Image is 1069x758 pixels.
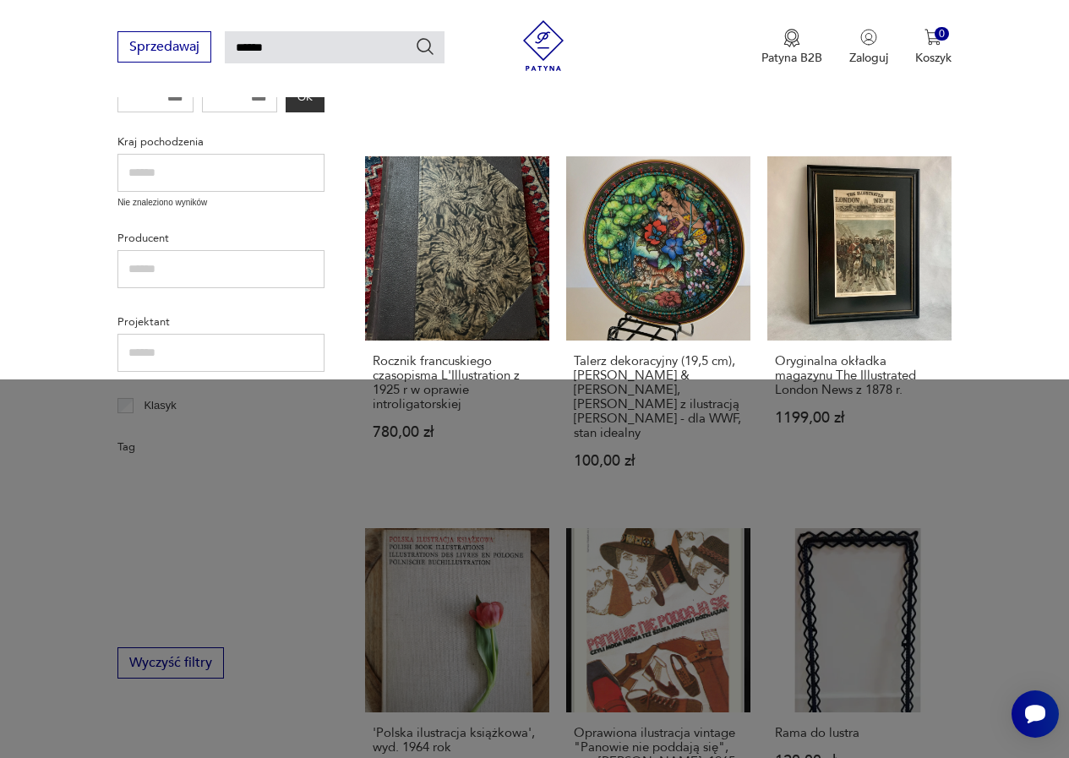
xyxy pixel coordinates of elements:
button: 0Koszyk [915,29,952,66]
img: Ikona medalu [783,29,800,47]
button: Patyna B2B [761,29,822,66]
p: Kraj pochodzenia [117,133,325,151]
p: Patyna B2B [761,50,822,66]
div: 0 [935,27,949,41]
p: Projektant [117,313,325,331]
h3: Talerz dekoracyjny (19,5 cm), [PERSON_NAME] & [PERSON_NAME], [PERSON_NAME] z ilustracją [PERSON_N... [574,354,743,440]
a: Rocznik francuskiego czasopisma L'Illustration z 1925 r w oprawie introligatorskiejRocznik francu... [365,156,549,501]
button: OK [286,83,325,112]
img: Ikona koszyka [924,29,941,46]
p: Koszyk [915,50,952,66]
iframe: Smartsupp widget button [1012,690,1059,738]
button: Zaloguj [849,29,888,66]
button: Szukaj [415,36,435,57]
h3: Rocznik francuskiego czasopisma L'Illustration z 1925 r w oprawie introligatorskiej [373,354,542,412]
img: Ikonka użytkownika [860,29,877,46]
img: Patyna - sklep z meblami i dekoracjami vintage [518,20,569,71]
h3: Oryginalna okładka magazynu The Illustrated London News z 1878 r. [775,354,944,397]
a: Talerz dekoracyjny (19,5 cm), Villeroy & Boch, Heinrich z ilustracją Gero Trautha - dla WWF, stan... [566,156,750,501]
a: Oryginalna okładka magazynu The Illustrated London News z 1878 r.Oryginalna okładka magazynu The ... [767,156,952,501]
p: Producent [117,229,325,248]
button: Sprzedawaj [117,31,211,63]
p: Zaloguj [849,50,888,66]
a: Ikona medaluPatyna B2B [761,29,822,66]
p: Nie znaleziono wyników [117,196,325,210]
a: Sprzedawaj [117,42,211,54]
